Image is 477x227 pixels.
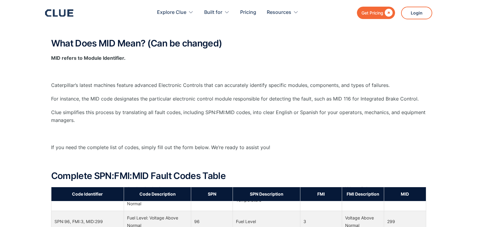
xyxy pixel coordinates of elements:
[157,3,186,22] div: Explore Clue
[51,157,426,165] p: ‍
[51,130,426,138] p: ‍
[51,38,426,48] h2: What Does MID Mean? (Can be changed)
[51,171,426,181] h2: Complete SPN:FMI:MID Fault Codes Table
[401,7,432,19] a: Login
[383,9,393,17] div: 
[267,3,299,22] div: Resources
[240,3,256,22] a: Pricing
[157,3,194,22] div: Explore Clue
[204,3,230,22] div: Built for
[357,7,395,19] a: Get Pricing
[51,144,426,151] p: If you need the complete list of codes, simply fill out the form below. We’re ready to assist you!
[124,187,191,201] th: Code Description
[51,109,426,124] p: Clue simplifies this process by translating all fault codes, including SPN:FMI:MID codes, into cl...
[300,187,342,201] th: FMI
[361,9,383,17] div: Get Pricing
[342,187,384,201] th: FMI Description
[51,55,126,61] strong: MID refers to Module Identifier.
[51,82,426,89] p: Caterpillar’s latest machines feature advanced Electronic Controls that can accurately identify s...
[233,187,300,201] th: SPN Description
[204,3,222,22] div: Built for
[51,187,124,201] th: Code Identifier
[51,24,426,32] p: ‍
[191,187,233,201] th: SPN
[51,68,426,75] p: ‍
[267,3,291,22] div: Resources
[51,95,426,103] p: For instance, the MID code designates the particular electronic control module responsible for de...
[384,187,426,201] th: MID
